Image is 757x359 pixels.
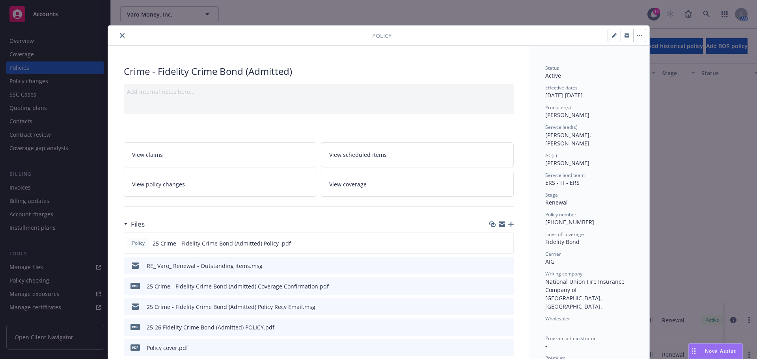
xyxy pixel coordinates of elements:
span: Active [545,72,561,79]
div: 25-26 Fidelity Crime Bond (Admitted) POLICY.pdf [147,323,274,331]
span: pdf [131,324,140,330]
span: Wholesaler [545,315,570,322]
button: preview file [503,323,511,331]
a: View coverage [321,172,514,197]
span: [PHONE_NUMBER] [545,218,594,226]
div: Policy cover.pdf [147,344,188,352]
button: Nova Assist [688,343,743,359]
span: Status [545,65,559,71]
div: RE_ Varo_ Renewal - Outstanding items.msg [147,262,263,270]
div: 25 Crime - Fidelity Crime Bond (Admitted) Policy Recv Email.msg [147,303,315,311]
span: Nova Assist [705,348,736,354]
span: 25 Crime - Fidelity Crime Bond (Admitted) Policy .pdf [153,239,291,247]
button: preview file [503,239,510,247]
button: preview file [503,344,511,352]
span: View claims [132,151,163,159]
button: download file [491,262,497,270]
span: Lines of coverage [545,231,584,238]
button: download file [491,344,497,352]
div: Files [124,219,145,229]
div: [DATE] - [DATE] [545,84,634,99]
span: pdf [131,283,140,289]
span: Effective dates [545,84,578,91]
a: View policy changes [124,172,317,197]
span: ERS - FI - ERS [545,179,580,186]
div: Drag to move [689,344,699,359]
span: - [545,322,547,330]
span: [PERSON_NAME], [PERSON_NAME] [545,131,593,147]
span: Fidelity Bond [545,238,580,246]
span: Service lead team [545,172,585,179]
span: [PERSON_NAME] [545,159,589,167]
h3: Files [131,219,145,229]
button: preview file [503,303,511,311]
span: AC(s) [545,152,557,159]
a: View scheduled items [321,142,514,167]
span: View coverage [329,180,367,188]
span: View policy changes [132,180,185,188]
span: AIG [545,258,554,265]
button: download file [491,303,497,311]
span: Renewal [545,199,568,206]
span: Policy [131,240,146,247]
div: 25 Crime - Fidelity Crime Bond (Admitted) Coverage Confirmation.pdf [147,282,329,290]
button: download file [490,239,497,247]
span: Writing company [545,270,582,277]
span: Producer(s) [545,104,571,111]
button: close [117,31,127,40]
span: View scheduled items [329,151,387,159]
button: preview file [503,262,511,270]
button: download file [491,282,497,290]
button: download file [491,323,497,331]
span: Stage [545,192,558,198]
span: Policy [372,32,392,40]
a: View claims [124,142,317,167]
span: Carrier [545,251,561,257]
div: Add internal notes here... [127,87,511,96]
span: pdf [131,344,140,350]
span: [PERSON_NAME] [545,111,589,119]
span: Service lead(s) [545,124,578,130]
span: Program administrator [545,335,596,342]
button: preview file [503,282,511,290]
div: Crime - Fidelity Crime Bond (Admitted) [124,65,514,78]
span: Policy number [545,211,576,218]
span: National Union Fire Insurance Company of [GEOGRAPHIC_DATA], [GEOGRAPHIC_DATA]. [545,278,626,310]
span: - [545,342,547,350]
